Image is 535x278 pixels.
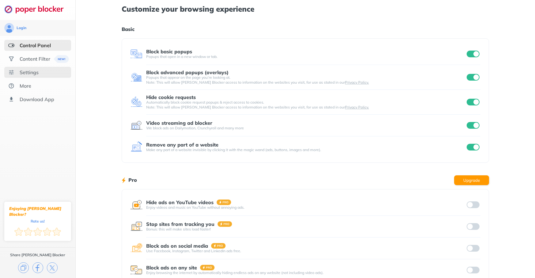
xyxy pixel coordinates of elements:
div: Remove any part of a website [146,142,218,147]
div: Rate us! [31,220,45,223]
img: menuBanner.svg [54,55,69,63]
div: We block ads on Dailymotion, Crunchyroll and many more [146,126,465,131]
img: download-app.svg [8,96,14,102]
div: Stop sites from tracking you [146,221,214,227]
img: settings.svg [8,69,14,75]
img: pro-badge.svg [218,221,232,227]
a: Privacy Policy. [345,105,369,109]
div: Popups that open in a new window or tab. [146,54,465,59]
div: Block advanced popups (overlays) [146,70,229,75]
div: Block ads on any site [146,265,197,270]
div: Share [PERSON_NAME] Blocker [10,253,65,257]
div: More [20,83,31,89]
h1: Pro [128,176,137,184]
div: Hide cookie requests [146,94,196,100]
img: logo-webpage.svg [4,5,70,13]
div: Content Filter [20,56,50,62]
img: pro-badge.svg [200,265,215,270]
div: Bonus: this will make sites load faster! [146,227,465,232]
img: feature icon [130,242,142,254]
img: feature icon [130,220,142,233]
button: Upgrade [454,175,489,185]
div: Popups that appear on the page you’re looking at. Note: This will allow [PERSON_NAME] Blocker acc... [146,75,465,85]
h1: Basic [122,25,489,33]
img: pro-badge.svg [211,243,226,249]
div: Enjoy browsing the internet by automatically hiding endless ads on any website (not including vid... [146,270,465,275]
img: feature icon [130,141,142,153]
h1: Customize your browsing experience [122,5,489,13]
div: Download App [20,96,54,102]
img: copy.svg [18,262,29,273]
img: social.svg [8,56,14,62]
img: feature icon [130,96,142,108]
img: pro-badge.svg [217,200,231,205]
div: Block ads on social media [146,243,208,249]
div: Login [17,25,26,30]
img: feature icon [130,71,142,83]
div: Automatically block cookie request popups & reject access to cookies. Note: This will allow [PERS... [146,100,465,110]
div: Use Facebook, Instagram, Twitter and LinkedIn ads free. [146,249,465,253]
img: x.svg [47,262,58,273]
img: facebook.svg [32,262,43,273]
img: lighting bolt [122,177,126,184]
div: Enjoy videos and music on YouTube without annoying ads. [146,205,465,210]
div: Block basic popups [146,49,192,54]
img: feature icon [130,48,142,60]
div: Hide ads on YouTube videos [146,200,214,205]
div: Make any part of a website invisible by clicking it with the magic wand (ads, buttons, images and... [146,147,465,152]
img: feature icon [130,264,142,276]
img: features-selected.svg [8,42,14,48]
img: feature icon [130,199,142,211]
div: Control Panel [20,42,51,48]
div: Video streaming ad blocker [146,120,212,126]
img: about.svg [8,83,14,89]
img: feature icon [130,119,142,131]
div: Enjoying [PERSON_NAME] Blocker? [9,206,66,217]
div: Settings [20,69,39,75]
img: avatar.svg [4,23,14,33]
a: Privacy Policy. [345,80,369,85]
